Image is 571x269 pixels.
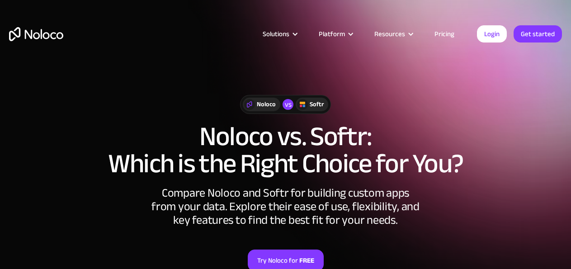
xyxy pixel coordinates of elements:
[514,25,562,42] a: Get started
[299,255,314,266] strong: FREE
[257,99,276,109] div: Noloco
[150,186,421,227] div: Compare Noloco and Softr for building custom apps from your data. Explore their ease of use, flex...
[363,28,423,40] div: Resources
[423,28,466,40] a: Pricing
[319,28,345,40] div: Platform
[283,99,293,110] div: vs
[374,28,405,40] div: Resources
[263,28,289,40] div: Solutions
[477,25,507,42] a: Login
[310,99,324,109] div: Softr
[9,123,562,177] h1: Noloco vs. Softr: Which is the Right Choice for You?
[9,27,63,41] a: home
[251,28,307,40] div: Solutions
[307,28,363,40] div: Platform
